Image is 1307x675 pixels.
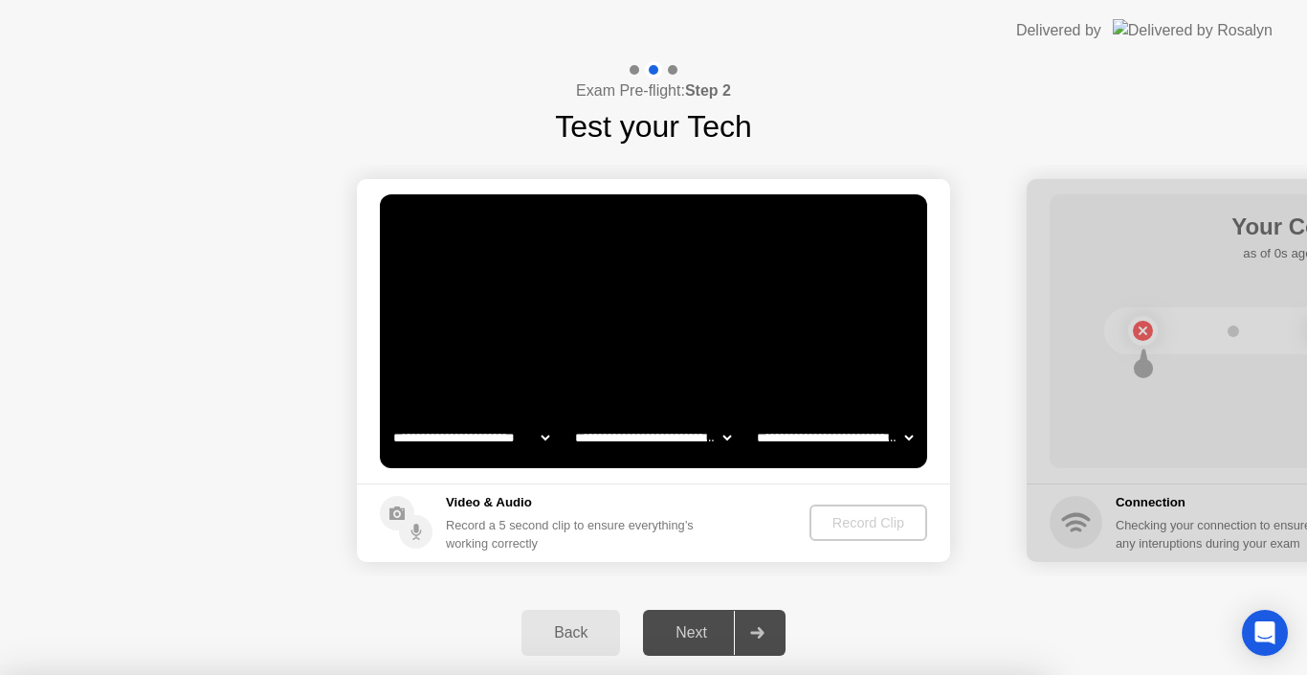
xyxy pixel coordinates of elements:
[753,418,917,457] select: Available microphones
[1113,19,1273,41] img: Delivered by Rosalyn
[446,493,701,512] h5: Video & Audio
[527,624,614,641] div: Back
[702,215,725,238] div: !
[1016,19,1101,42] div: Delivered by
[446,516,701,552] div: Record a 5 second clip to ensure everything’s working correctly
[1242,610,1288,656] div: Open Intercom Messenger
[685,82,731,99] b: Step 2
[571,418,735,457] select: Available speakers
[389,418,553,457] select: Available cameras
[817,515,919,530] div: Record Clip
[716,215,739,238] div: . . .
[555,103,752,149] h1: Test your Tech
[576,79,731,102] h4: Exam Pre-flight:
[649,624,734,641] div: Next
